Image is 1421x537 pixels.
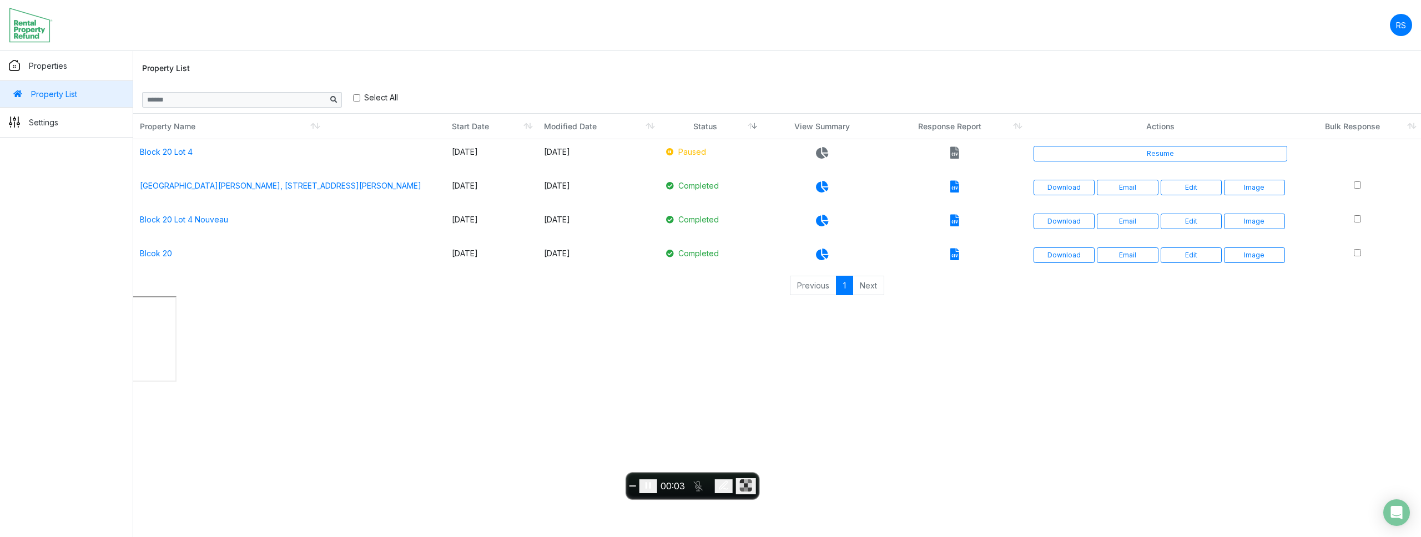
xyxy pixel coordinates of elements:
[364,92,398,103] label: Select All
[1161,247,1222,263] a: Edit
[1027,114,1294,139] th: Actions
[666,247,755,259] p: Completed
[140,215,228,224] a: Block 20 Lot 4 Nouveau
[883,114,1027,139] th: Response Report: activate to sort column ascending
[445,139,537,173] td: [DATE]
[537,241,659,275] td: [DATE]
[659,114,762,139] th: Status: activate to sort column ascending
[1034,180,1095,195] a: Download
[9,116,20,128] img: sidemenu_settings.png
[836,276,853,296] a: 1
[1390,14,1412,36] a: RS
[140,181,421,190] a: [GEOGRAPHIC_DATA][PERSON_NAME], [STREET_ADDRESS][PERSON_NAME]
[1034,214,1095,229] a: Download
[9,7,53,43] img: spp logo
[9,60,20,71] img: sidemenu_properties.png
[140,249,172,258] a: Blcok 20
[537,207,659,241] td: [DATE]
[1383,499,1410,526] div: Open Intercom Messenger
[1396,19,1406,31] p: RS
[445,173,537,207] td: [DATE]
[666,180,755,191] p: Completed
[1161,180,1222,195] a: Edit
[1097,180,1158,195] button: Email
[29,116,58,128] p: Settings
[445,207,537,241] td: [DATE]
[1097,247,1158,263] button: Email
[445,241,537,275] td: [DATE]
[1097,214,1158,229] button: Email
[142,92,326,108] input: Sizing example input
[762,114,883,139] th: View Summary
[1034,247,1095,263] a: Download
[1034,146,1287,161] a: Resume
[537,139,659,173] td: [DATE]
[1161,214,1222,229] a: Edit
[133,114,445,139] th: Property Name: activate to sort column ascending
[29,60,67,72] p: Properties
[445,114,537,139] th: Start Date: activate to sort column ascending
[1294,114,1421,139] th: Bulk Response: activate to sort column ascending
[666,146,755,158] p: Paused
[1224,247,1285,263] button: Image
[537,173,659,207] td: [DATE]
[1224,214,1285,229] button: Image
[142,64,190,73] h6: Property List
[537,114,659,139] th: Modified Date: activate to sort column ascending
[1224,180,1285,195] button: Image
[140,147,193,156] a: Block 20 Lot 4
[666,214,755,225] p: Completed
